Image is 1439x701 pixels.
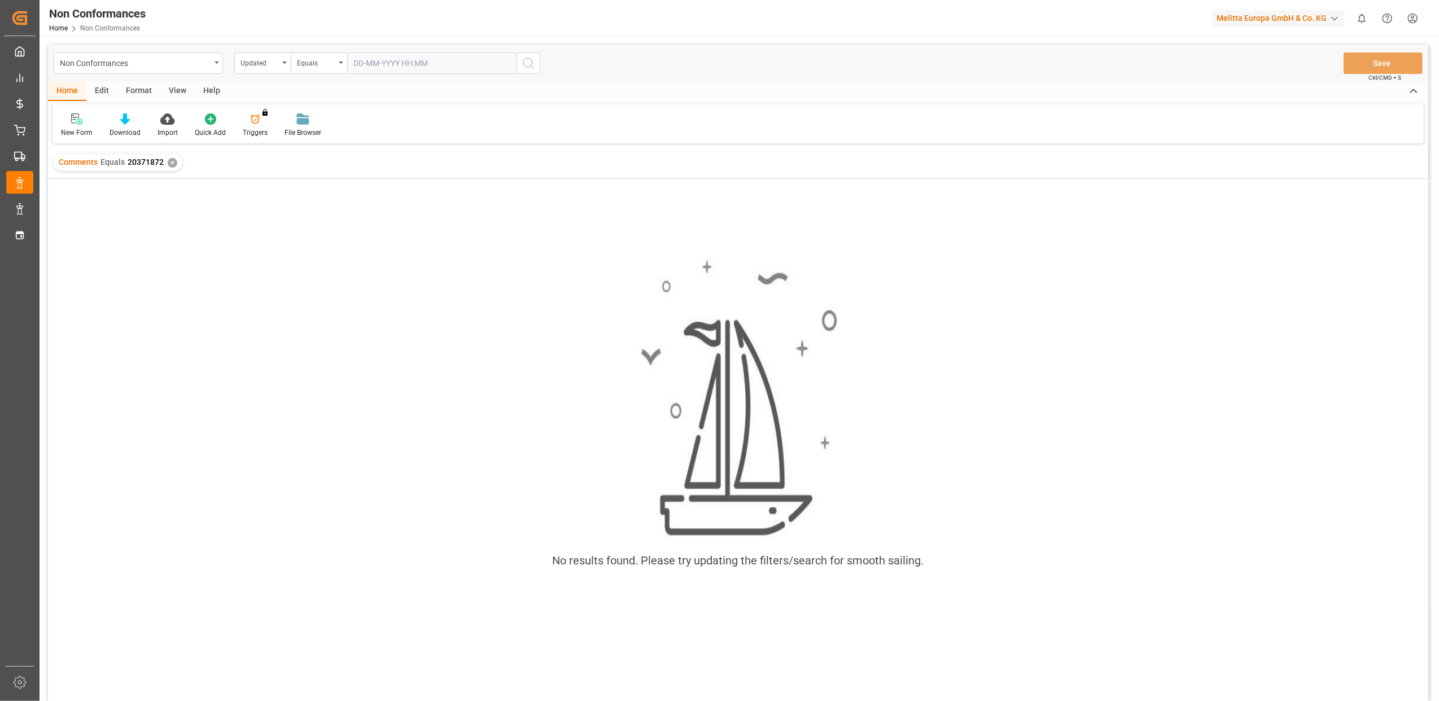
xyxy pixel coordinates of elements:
[49,5,146,22] div: Non Conformances
[1349,6,1375,31] button: show 0 new notifications
[160,82,195,101] div: View
[297,55,335,68] div: Equals
[168,158,177,168] div: ✕
[54,52,223,74] button: open menu
[240,55,279,68] div: Updated
[285,128,321,138] div: File Browser
[110,128,141,138] div: Download
[49,24,68,32] a: Home
[128,157,164,167] span: 20371872
[61,128,93,138] div: New Form
[48,82,86,101] div: Home
[158,128,178,138] div: Import
[60,55,211,69] div: Non Conformances
[1212,10,1345,27] div: Melitta Europa GmbH & Co. KG
[234,52,291,74] button: open menu
[100,157,125,167] span: Equals
[517,52,540,74] button: search button
[1212,7,1349,29] button: Melitta Europa GmbH & Co. KG
[1375,6,1400,31] button: Help Center
[1344,52,1423,74] button: Save
[291,52,347,74] button: open menu
[86,82,117,101] div: Edit
[1368,73,1401,82] span: Ctrl/CMD + S
[347,52,517,74] input: DD-MM-YYYY HH:MM
[195,128,226,138] div: Quick Add
[553,552,924,569] div: No results found. Please try updating the filters/search for smooth sailing.
[195,82,229,101] div: Help
[117,82,160,101] div: Format
[59,157,98,167] span: Comments
[640,258,837,538] img: smooth_sailing.jpeg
